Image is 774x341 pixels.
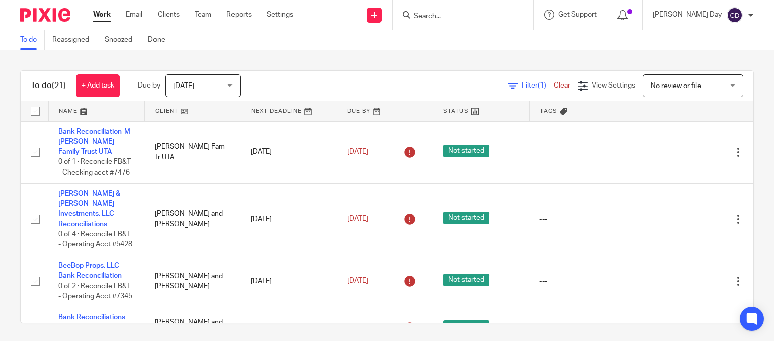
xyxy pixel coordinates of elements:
[105,30,140,50] a: Snoozed
[126,10,142,20] a: Email
[241,255,337,307] td: [DATE]
[538,82,546,89] span: (1)
[347,278,368,285] span: [DATE]
[267,10,293,20] a: Settings
[558,11,597,18] span: Get Support
[653,10,722,20] p: [PERSON_NAME] Day
[347,148,368,155] span: [DATE]
[554,82,570,89] a: Clear
[58,283,132,300] span: 0 of 2 · Reconcile FB&T - Operating Acct #7345
[347,216,368,223] span: [DATE]
[144,183,241,255] td: [PERSON_NAME] and [PERSON_NAME]
[522,82,554,89] span: Filter
[58,128,130,156] a: Bank Reconciliation-M [PERSON_NAME] Family Trust UTA
[241,121,337,183] td: [DATE]
[540,108,557,114] span: Tags
[539,322,647,332] div: ---
[195,10,211,20] a: Team
[58,231,132,248] span: 0 of 4 · Reconcile FB&T - Operating Acct #5428
[58,190,120,228] a: [PERSON_NAME] & [PERSON_NAME] Investments, LLC Reconciliations
[539,276,647,286] div: ---
[539,147,647,157] div: ---
[226,10,252,20] a: Reports
[20,8,70,22] img: Pixie
[20,30,45,50] a: To do
[52,81,66,90] span: (21)
[241,183,337,255] td: [DATE]
[52,30,97,50] a: Reassigned
[443,212,489,224] span: Not started
[443,145,489,157] span: Not started
[443,274,489,286] span: Not started
[138,80,160,91] p: Due by
[727,7,743,23] img: svg%3E
[592,82,635,89] span: View Settings
[443,320,489,333] span: Not started
[158,10,180,20] a: Clients
[539,214,647,224] div: ---
[76,74,120,97] a: + Add task
[173,82,194,90] span: [DATE]
[144,121,241,183] td: [PERSON_NAME] Fam Tr UTA
[31,80,66,91] h1: To do
[93,10,111,20] a: Work
[58,314,125,321] a: Bank Reconciliations
[58,159,131,177] span: 0 of 1 · Reconcile FB&T - Checking acct #7476
[58,262,122,279] a: BeeBop Props, LLC Bank Reconciliation
[651,82,701,90] span: No review or file
[148,30,173,50] a: Done
[413,12,503,21] input: Search
[144,255,241,307] td: [PERSON_NAME] and [PERSON_NAME]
